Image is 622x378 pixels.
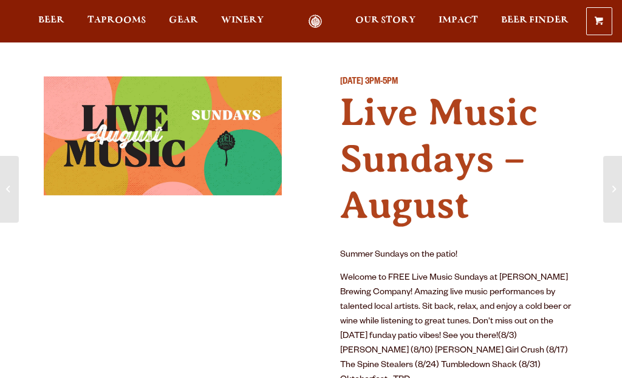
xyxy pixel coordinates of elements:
p: Summer Sundays on the patio! [340,248,578,263]
a: Gear [161,15,206,29]
span: 3PM-5PM [365,78,398,87]
a: Our Story [347,15,423,29]
a: Winery [213,15,272,29]
span: Beer [38,15,64,25]
span: Winery [221,15,264,25]
span: Beer Finder [501,15,569,25]
a: Impact [431,15,486,29]
a: Beer Finder [493,15,576,29]
a: Taprooms [80,15,154,29]
a: Beer [30,15,72,29]
h4: Live Music Sundays – August [340,89,578,229]
span: Gear [169,15,198,25]
span: [DATE] [340,78,363,87]
span: Impact [439,15,478,25]
span: Our Story [355,15,415,25]
span: Taprooms [87,15,146,25]
a: Odell Home [292,15,338,29]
